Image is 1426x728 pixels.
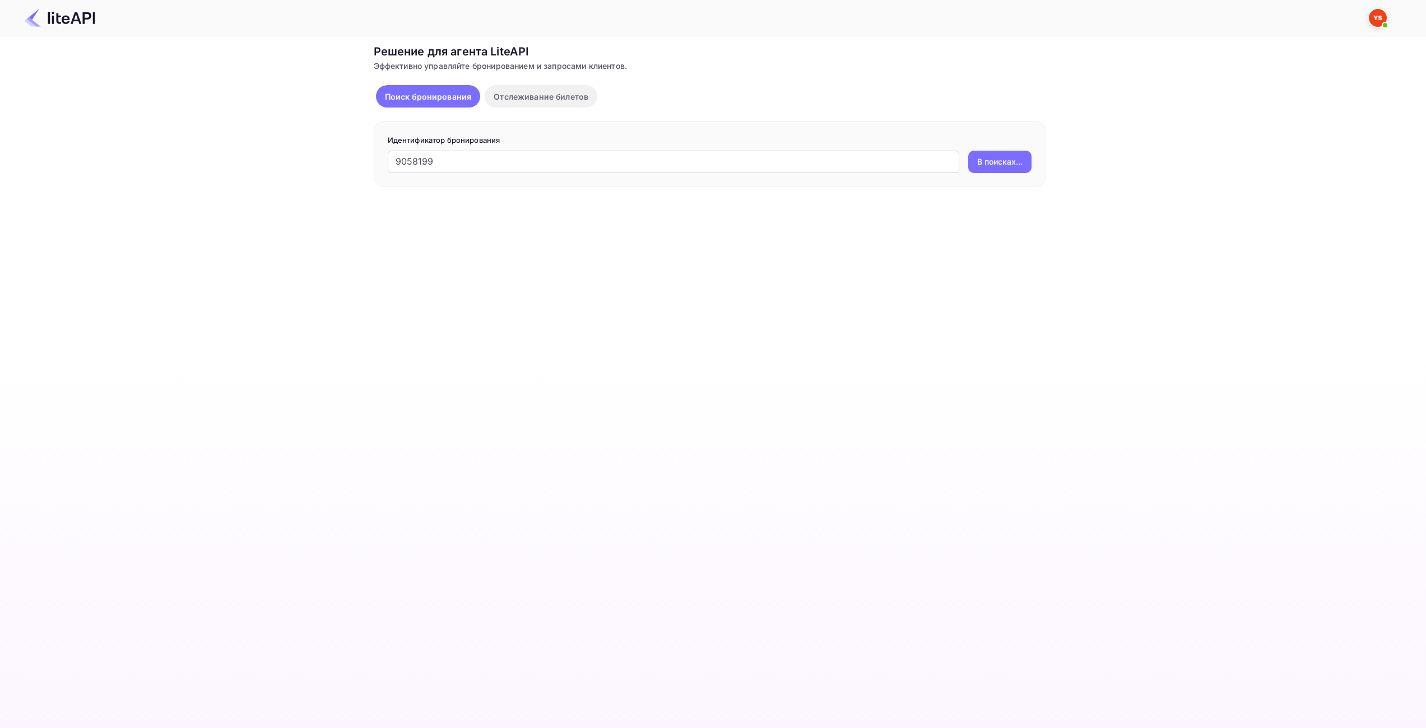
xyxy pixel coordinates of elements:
[977,156,1023,167] ya-tr-span: В поисках...
[388,136,500,144] ya-tr-span: Идентификатор бронирования
[374,45,529,58] ya-tr-span: Решение для агента LiteAPI
[968,151,1032,173] button: В поисках...
[494,92,588,101] ya-tr-span: Отслеживание билетов
[388,151,959,173] input: Введите идентификатор бронирования (например, 63782194)
[385,92,472,101] ya-tr-span: Поиск бронирования
[1369,9,1387,27] img: Служба Поддержки Яндекса
[374,61,628,71] ya-tr-span: Эффективно управляйте бронированием и запросами клиентов.
[25,9,95,27] img: Логотип LiteAPI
